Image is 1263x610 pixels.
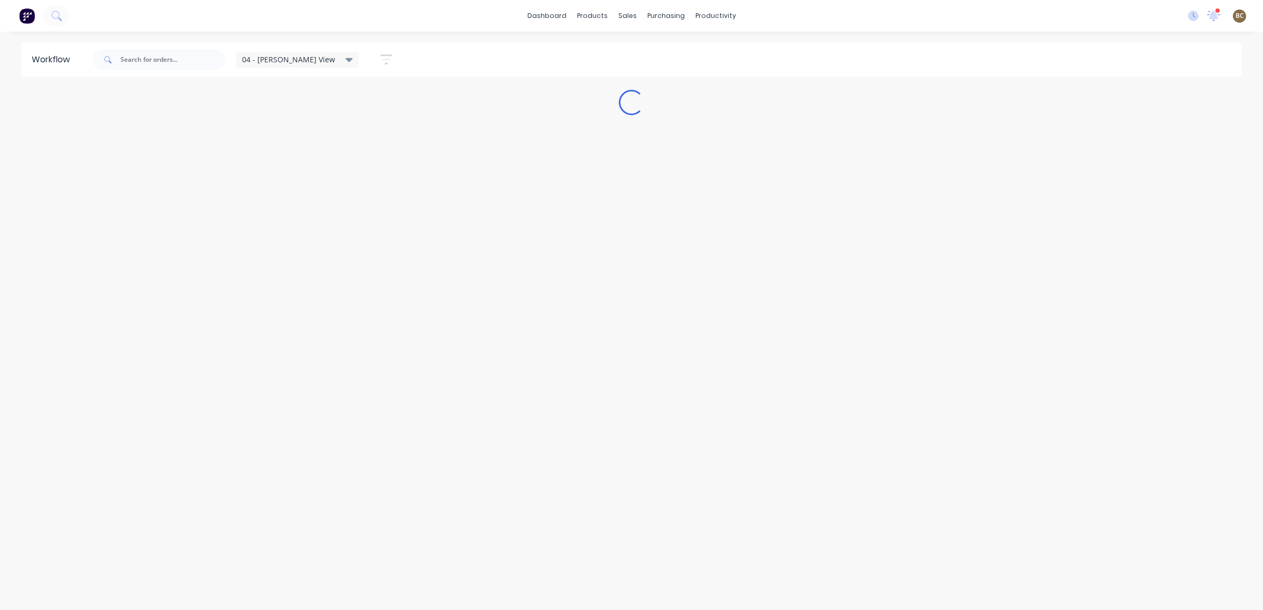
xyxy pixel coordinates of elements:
[522,8,572,24] a: dashboard
[690,8,741,24] div: productivity
[120,49,225,70] input: Search for orders...
[32,53,75,66] div: Workflow
[613,8,642,24] div: sales
[572,8,613,24] div: products
[642,8,690,24] div: purchasing
[1236,11,1244,21] span: BC
[242,54,335,65] span: 04 - [PERSON_NAME] View
[19,8,35,24] img: Factory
